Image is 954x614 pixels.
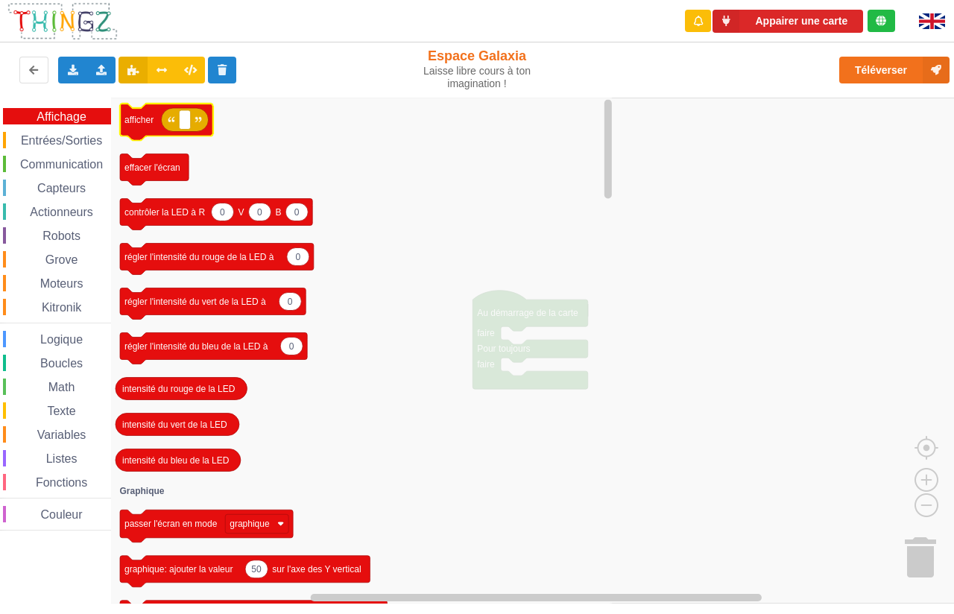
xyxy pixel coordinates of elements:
[124,519,218,529] text: passer l'écran en mode
[122,383,236,393] text: intensité du rouge de la LED
[397,48,557,90] div: Espace Galaxia
[839,57,950,83] button: Téléverser
[28,206,95,218] span: Actionneurs
[294,206,300,217] text: 0
[289,341,294,351] text: 0
[7,1,119,41] img: thingz_logo.png
[122,419,227,429] text: intensité du vert de la LED
[35,428,89,441] span: Variables
[124,206,205,217] text: contrôler la LED à R
[230,519,270,529] text: graphique
[40,301,83,314] span: Kitronik
[257,206,262,217] text: 0
[44,452,80,465] span: Listes
[45,405,78,417] span: Texte
[34,110,88,123] span: Affichage
[295,251,300,262] text: 0
[38,333,85,346] span: Logique
[120,486,165,496] text: Graphique
[288,296,293,306] text: 0
[124,563,233,574] text: graphique: ajouter la valeur
[124,114,154,124] text: afficher
[35,182,88,194] span: Capteurs
[39,508,85,521] span: Couleur
[220,206,225,217] text: 0
[238,206,244,217] text: V
[40,230,83,242] span: Robots
[38,277,86,290] span: Moteurs
[868,10,895,32] div: Tu es connecté au serveur de création de Thingz
[919,13,945,29] img: gb.png
[38,357,85,370] span: Boucles
[46,381,78,393] span: Math
[43,253,80,266] span: Grove
[397,65,557,90] div: Laisse libre cours à ton imagination !
[272,563,361,574] text: sur l'axe des Y vertical
[124,341,268,351] text: régler l'intensité du bleu de la LED à
[124,162,180,172] text: effacer l'écran
[122,455,230,465] text: intensité du bleu de la LED
[19,134,104,147] span: Entrées/Sorties
[713,10,863,33] button: Appairer une carte
[34,476,89,489] span: Fonctions
[276,206,282,217] text: B
[124,296,266,306] text: régler l'intensité du vert de la LED à
[124,251,274,262] text: régler l'intensité du rouge de la LED à
[251,563,262,574] text: 50
[18,158,105,171] span: Communication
